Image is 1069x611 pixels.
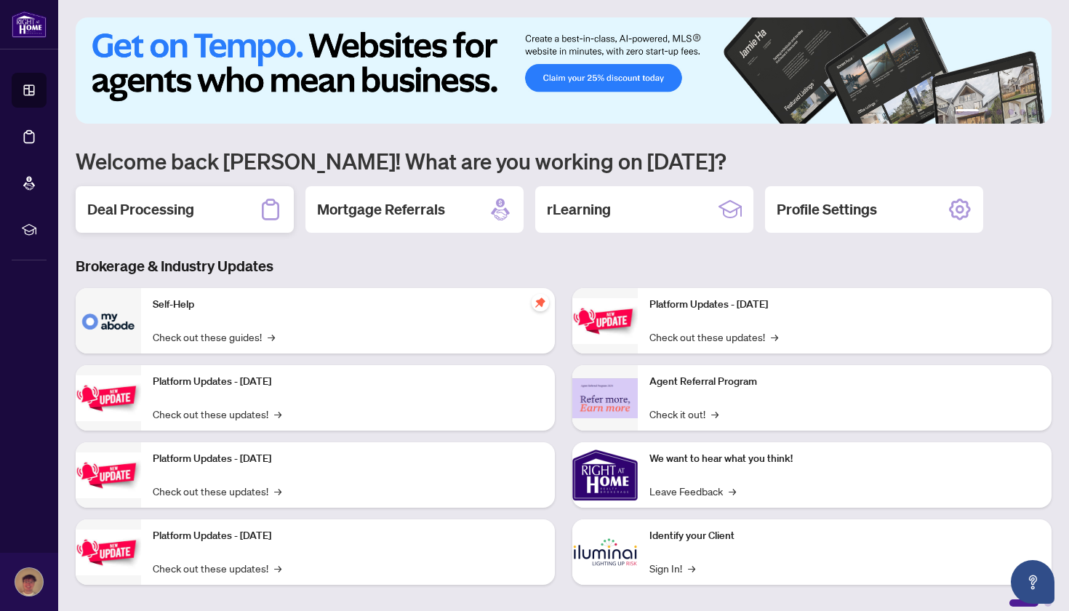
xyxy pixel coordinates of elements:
[1008,109,1014,115] button: 4
[153,528,543,544] p: Platform Updates - [DATE]
[76,17,1052,124] img: Slide 0
[532,294,549,311] span: pushpin
[153,560,281,576] a: Check out these updates!→
[274,406,281,422] span: →
[649,297,1040,313] p: Platform Updates - [DATE]
[153,329,275,345] a: Check out these guides!→
[76,530,141,575] img: Platform Updates - July 8, 2025
[76,452,141,498] img: Platform Updates - July 21, 2025
[153,374,543,390] p: Platform Updates - [DATE]
[711,406,718,422] span: →
[729,483,736,499] span: →
[771,329,778,345] span: →
[87,199,194,220] h2: Deal Processing
[1031,109,1037,115] button: 6
[76,288,141,354] img: Self-Help
[317,199,445,220] h2: Mortgage Referrals
[572,298,638,344] img: Platform Updates - June 23, 2025
[274,560,281,576] span: →
[153,406,281,422] a: Check out these updates!→
[268,329,275,345] span: →
[572,442,638,508] img: We want to hear what you think!
[153,451,543,467] p: Platform Updates - [DATE]
[547,199,611,220] h2: rLearning
[777,199,877,220] h2: Profile Settings
[1011,560,1054,604] button: Open asap
[572,378,638,418] img: Agent Referral Program
[649,483,736,499] a: Leave Feedback→
[153,483,281,499] a: Check out these updates!→
[649,406,718,422] a: Check it out!→
[985,109,990,115] button: 2
[76,147,1052,175] h1: Welcome back [PERSON_NAME]! What are you working on [DATE]?
[15,568,43,596] img: Profile Icon
[649,560,695,576] a: Sign In!→
[572,519,638,585] img: Identify your Client
[1020,109,1025,115] button: 5
[996,109,1002,115] button: 3
[688,560,695,576] span: →
[649,451,1040,467] p: We want to hear what you think!
[76,256,1052,276] h3: Brokerage & Industry Updates
[649,374,1040,390] p: Agent Referral Program
[274,483,281,499] span: →
[153,297,543,313] p: Self-Help
[956,109,979,115] button: 1
[649,528,1040,544] p: Identify your Client
[76,375,141,421] img: Platform Updates - September 16, 2025
[12,11,47,38] img: logo
[649,329,778,345] a: Check out these updates!→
